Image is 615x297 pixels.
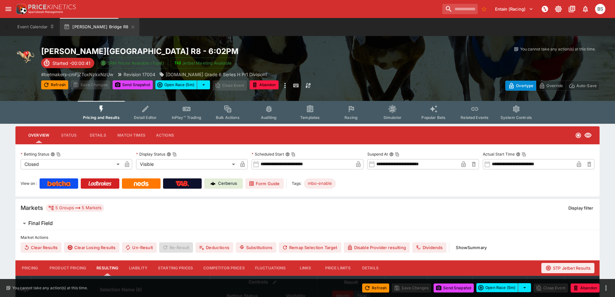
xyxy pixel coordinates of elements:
[44,260,91,276] button: Product Pricing
[64,242,119,253] button: Clear Losing Results
[291,260,320,276] button: Links
[52,60,90,67] p: Started -00:00:41
[122,242,156,253] button: Un-Result
[21,233,594,242] label: Market Actions
[483,151,515,157] p: Actual Start Time
[172,152,177,157] button: Copy To Clipboard
[124,71,155,78] p: Revision 17004
[236,242,276,253] button: Substitutions
[54,128,83,143] button: Status
[344,115,358,120] span: Racing
[281,80,289,91] button: more
[252,151,284,157] p: Scheduled Start
[304,178,336,189] div: Betting Target: cerberus
[112,128,151,143] button: Match Times
[518,283,531,292] button: select merge strategy
[389,152,394,157] button: Suspend AtCopy To Clipboard
[491,4,537,14] button: Select Tenant
[21,159,122,169] div: Closed
[516,152,520,157] button: Actual Start TimeCopy To Clipboard
[210,276,317,288] th: Controls
[304,180,336,187] span: mbo-enable
[47,181,70,186] img: Betcha
[546,82,563,89] p: Override
[197,80,210,89] button: select merge strategy
[167,152,171,157] button: Display StatusCopy To Clipboard
[576,82,597,89] p: Auto-Save
[23,128,54,143] button: Overview
[250,80,279,89] button: Abandon
[566,3,578,15] button: Documentation
[3,3,14,15] button: open drawer
[60,18,139,36] button: [PERSON_NAME] Bridge R8
[434,283,474,292] button: Send Snapshot
[250,260,291,276] button: Fluctuations
[595,4,605,14] div: Brendan Scoble
[15,260,44,276] button: Pricing
[602,284,610,292] button: more
[113,80,153,89] button: Send Snapshot
[271,278,279,286] button: Bulk edit
[166,71,267,78] p: [DOMAIN_NAME] Grade 6 Series H Pr1 Division1
[21,178,37,189] label: View on :
[153,260,198,276] button: Starting Prices
[134,115,157,120] span: Detail Editor
[97,58,168,68] button: SRM Prices Available (Top4)
[155,80,197,89] button: Open Race (5m)
[88,181,112,186] img: Ladbrokes
[565,203,597,213] button: Display filter
[174,60,181,66] img: jetbet-logo.svg
[198,260,250,276] button: Competitor Prices
[571,284,600,291] span: Mark an event as closed and abandoned.
[28,11,63,14] img: Sportsbook Management
[50,152,55,157] button: Betting StatusCopy To Clipboard
[218,180,237,187] p: Cerberus
[566,81,600,91] button: Auto-Save
[196,242,233,253] button: Deductions
[285,152,290,157] button: Scheduled StartCopy To Clipboard
[41,80,68,89] button: Refresh
[159,242,193,253] span: Re-Result
[516,82,533,89] p: Overtype
[15,217,600,230] button: Final Field
[476,283,531,292] div: split button
[500,115,532,120] span: System Controls
[171,58,236,68] button: Jetbet Meeting Available
[541,263,594,273] button: STP Jetbet Results
[21,204,43,212] h5: Markets
[28,4,76,9] img: PriceKinetics
[21,242,61,253] button: Clear Results
[292,178,301,189] label: Tags:
[522,152,526,157] button: Copy To Clipboard
[210,181,216,186] img: Cerberus
[505,81,536,91] button: Overtype
[593,2,607,16] button: Brendan Scoble
[536,81,566,91] button: Override
[291,152,296,157] button: Copy To Clipboard
[136,159,237,169] div: Visible
[383,115,401,120] span: Simulator
[14,3,27,15] img: PriceKinetics Logo
[344,242,410,253] button: Disable Provider resulting
[56,152,61,157] button: Copy To Clipboard
[553,3,564,15] button: Toggle light/dark mode
[461,115,489,120] span: Related Events
[584,131,592,139] svg: Visible
[421,115,445,120] span: Popular Bets
[136,151,165,157] p: Display Status
[452,242,491,253] button: ShowSummary
[476,283,518,292] button: Open Race (5m)
[172,115,201,120] span: InPlay™ Trading
[204,178,243,189] a: Cerberus
[134,181,148,186] img: Neds
[412,242,446,253] button: Dividends
[317,276,385,288] th: Result
[15,46,36,67] img: greyhound_racing.png
[250,81,279,88] span: Mark an event as closed and abandoned.
[300,115,320,120] span: Templates
[41,46,320,56] h2: Copy To Clipboard
[12,285,88,291] p: You cannot take any action(s) at this time.
[367,151,388,157] p: Suspend At
[21,151,49,157] p: Betting Status
[155,80,210,89] div: split button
